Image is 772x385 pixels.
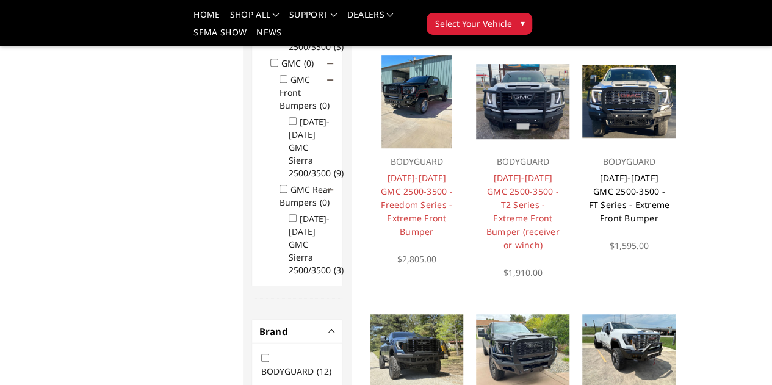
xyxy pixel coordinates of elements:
span: Click to show/hide children [327,77,333,83]
button: - [329,328,335,334]
a: [DATE]-[DATE] GMC 2500-3500 - FT Series - Extreme Front Bumper [588,172,669,224]
a: SEMA Show [193,28,247,46]
label: [DATE]-[DATE] GMC Sierra 2500/3500 [289,116,351,179]
span: Click to show/hide children [327,187,333,193]
p: BODYGUARD [482,154,563,169]
a: Dealers [347,10,394,28]
span: (3) [334,41,344,52]
span: Click to show/hide children [327,60,333,67]
span: $1,910.00 [503,267,543,278]
a: Support [289,10,337,28]
a: Home [193,10,220,28]
h4: Brand [259,325,336,339]
a: [DATE]-[DATE] GMC 2500-3500 - T2 Series - Extreme Front Bumper (receiver or winch) [486,172,560,251]
label: GMC Front Bumpers [280,74,337,111]
span: Select Your Vehicle [435,17,511,30]
label: BODYGUARD [261,365,339,377]
span: (0) [304,57,314,69]
span: $1,595.00 [610,240,649,251]
span: (9) [334,167,344,179]
label: GMC Rear Bumpers [280,184,337,208]
p: BODYGUARD [376,154,457,169]
label: [DATE]-[DATE] GMC Sierra 2500/3500 [289,213,351,276]
span: (0) [320,99,330,111]
label: GMC [281,57,321,69]
span: (3) [334,264,344,276]
p: BODYGUARD [588,154,669,169]
span: ▾ [520,16,524,29]
button: Select Your Vehicle [427,13,532,35]
a: [DATE]-[DATE] GMC 2500-3500 - Freedom Series - Extreme Front Bumper [381,172,453,237]
span: (0) [320,196,330,208]
span: $2,805.00 [397,253,436,265]
a: shop all [230,10,280,28]
span: (12) [317,365,331,377]
a: News [256,28,281,46]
